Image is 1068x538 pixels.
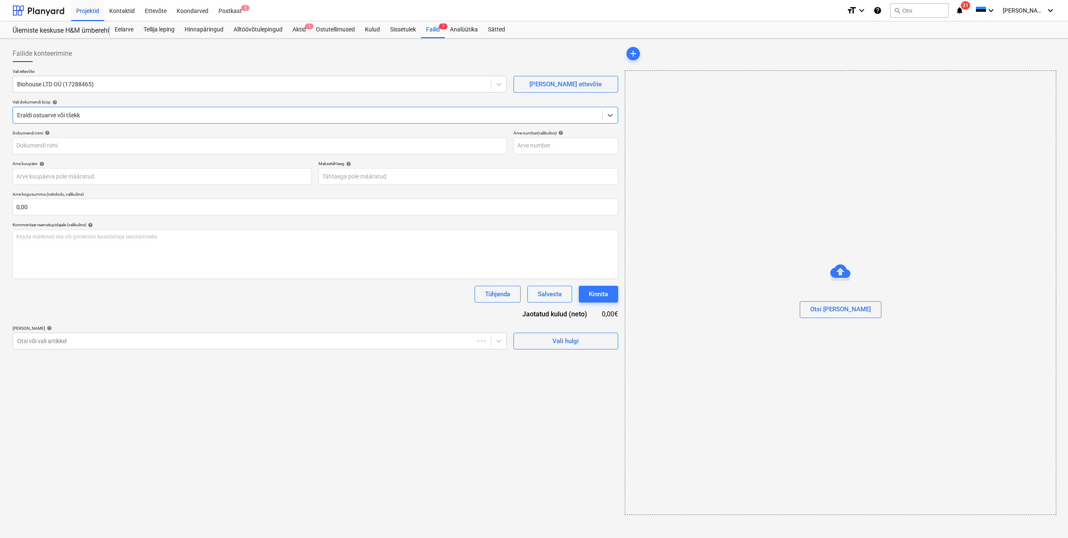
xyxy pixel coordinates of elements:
span: help [38,161,44,166]
span: 1 [305,23,313,29]
div: [PERSON_NAME] ettevõte [529,79,602,90]
div: Vali dokumendi tüüp [13,99,618,105]
button: Tühjenda [475,286,521,303]
span: help [45,326,52,331]
div: Otsi [PERSON_NAME] [625,70,1056,515]
input: Arve number [513,137,618,154]
div: Maksetähtaeg [318,161,618,166]
span: help [557,130,563,135]
a: Ostutellimused [311,21,360,38]
div: [PERSON_NAME] [13,326,507,331]
div: Vali hulgi [552,336,579,347]
div: Aktid [288,21,311,38]
div: 0,00€ [601,309,618,319]
a: Sätted [483,21,510,38]
div: Kinnita [589,289,608,300]
a: Analüütika [445,21,483,38]
span: help [344,161,351,166]
div: Otsi [PERSON_NAME] [810,304,871,315]
div: Tühjenda [485,289,510,300]
span: 5 [241,5,249,11]
input: Arve kogusumma (netokulu, valikuline) [13,199,618,215]
p: Arve kogusumma (netokulu, valikuline) [13,191,618,199]
span: help [43,130,50,135]
div: Ülemiste keskuse H&M ümberehitustööd [HMÜLEMISTE] [13,26,100,35]
button: [PERSON_NAME] ettevõte [513,76,618,93]
button: Kinnita [579,286,618,303]
input: Tähtaega pole määratud [318,168,618,185]
div: Jaotatud kulud (neto) [509,309,601,319]
div: Kommentaar raamatupidajale (valikuline) [13,222,618,228]
a: Eelarve [110,21,139,38]
div: Dokumendi nimi [13,130,507,136]
button: Vali hulgi [513,333,618,349]
span: add [628,49,638,59]
span: help [51,100,57,105]
a: Hinnapäringud [180,21,228,38]
input: Arve kuupäeva pole määratud. [13,168,312,185]
a: Failid2 [421,21,445,38]
input: Dokumendi nimi [13,137,507,154]
span: Failide konteerimine [13,49,72,59]
a: Aktid1 [288,21,311,38]
a: Sissetulek [385,21,421,38]
a: Alltöövõtulepingud [228,21,288,38]
div: Arve kuupäev [13,161,312,166]
span: help [86,222,93,228]
div: Salvesta [538,289,562,300]
div: Failid [421,21,445,38]
button: Otsi [PERSON_NAME] [800,301,881,318]
button: Salvesta [527,286,572,303]
span: 2 [439,23,447,29]
div: Arve number (valikuline) [513,130,618,136]
a: Kulud [360,21,385,38]
a: Tellija leping [139,21,180,38]
p: Vali ettevõte [13,69,507,76]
